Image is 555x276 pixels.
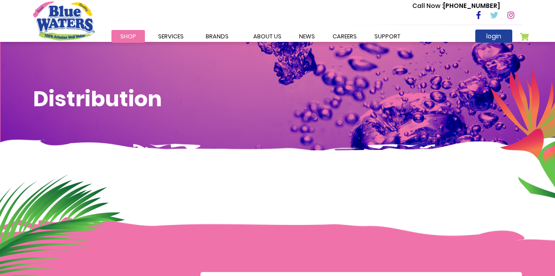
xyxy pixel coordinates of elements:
[290,30,324,43] a: News
[412,1,443,10] span: Call Now :
[412,1,500,11] p: [PHONE_NUMBER]
[475,30,512,43] a: login
[33,1,95,40] a: store logo
[111,30,145,43] a: Shop
[206,32,229,41] span: Brands
[197,30,237,43] a: Brands
[33,86,522,112] h1: Distribution
[324,30,366,43] a: careers
[366,30,409,43] a: support
[158,32,184,41] span: Services
[149,30,192,43] a: Services
[244,30,290,43] a: about us
[120,32,136,41] span: Shop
